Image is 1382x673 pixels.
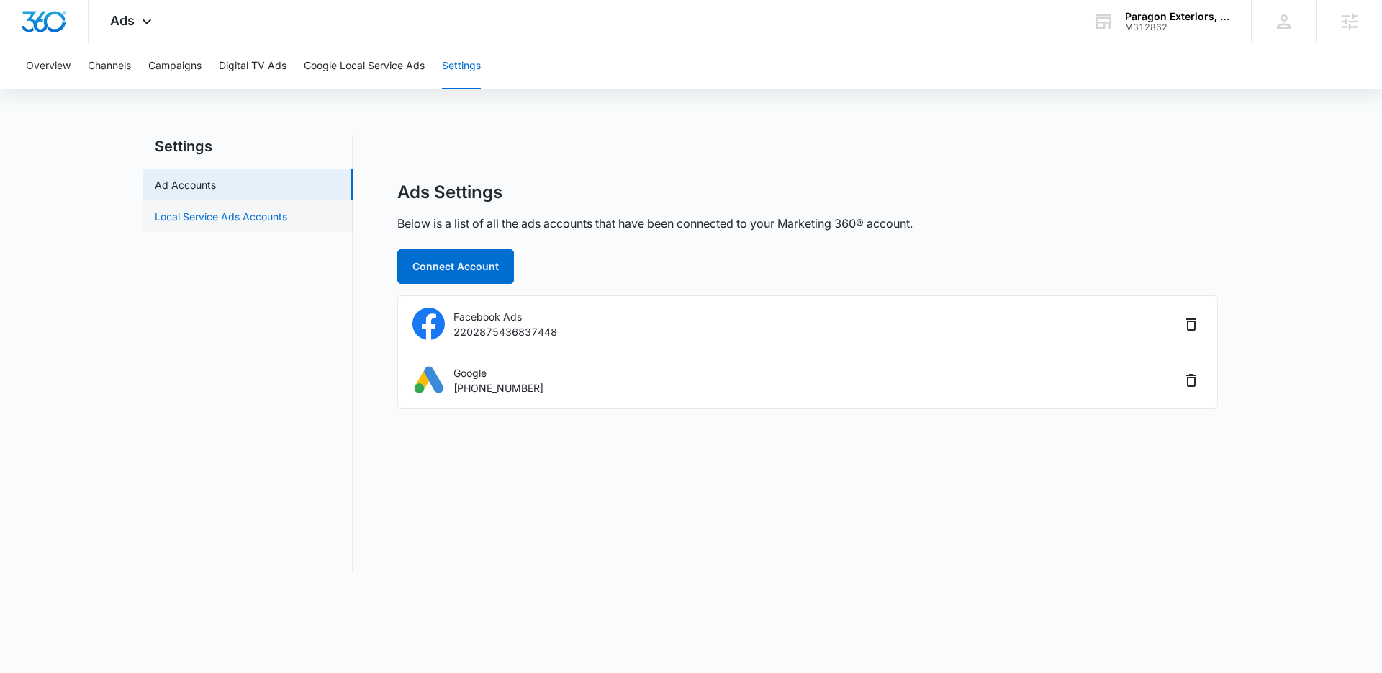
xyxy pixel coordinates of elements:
button: Overview [26,43,71,89]
img: logo-googleAds.svg [412,364,445,396]
p: [PHONE_NUMBER] [453,380,543,396]
a: Ad Accounts [155,177,216,192]
button: Connect Account [397,249,514,284]
h1: Ads Settings [397,182,502,203]
p: Google [453,365,543,380]
p: Below is a list of all the ads accounts that have been connected to your Marketing 360® account. [397,215,913,232]
button: Channels [88,43,131,89]
button: Settings [442,43,481,89]
div: account name [1125,11,1230,22]
button: Digital TV Ads [219,43,286,89]
p: 2202875436837448 [453,324,557,339]
p: Facebook Ads [453,309,557,324]
span: Ads [110,13,135,28]
button: Google Local Service Ads [304,43,425,89]
div: account id [1125,22,1230,32]
a: Local Service Ads Accounts [155,209,287,224]
h2: Settings [143,135,353,157]
button: Campaigns [148,43,202,89]
img: logo-facebookAds.svg [412,308,445,340]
